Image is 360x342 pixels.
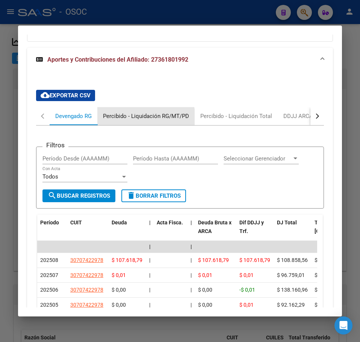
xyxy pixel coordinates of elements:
div: Percibido - Liquidación Total [200,112,272,120]
span: 30707422978 [70,257,103,263]
span: Dif DDJJ y Trf. [239,219,264,234]
span: Deuda [112,219,127,225]
div: Devengado RG [55,112,92,120]
span: Seleccionar Gerenciador [224,155,292,162]
span: $ 0,00 [112,287,126,293]
span: $ 108.858,56 [277,257,308,263]
span: CUIT [70,219,82,225]
span: Acta Fisca. [157,219,183,225]
span: Todos [42,173,58,180]
span: $ 96.759,00 [315,272,342,278]
button: Borrar Filtros [121,189,186,202]
datatable-header-cell: Tot. Trf. Bruto [312,215,349,248]
span: $ 0,01 [239,272,254,278]
span: Período [40,219,59,225]
span: Deuda Bruta x ARCA [198,219,231,234]
datatable-header-cell: CUIT [67,215,109,248]
span: $ 0,01 [112,272,126,278]
span: | [149,287,150,293]
mat-icon: search [48,191,57,200]
datatable-header-cell: | [146,215,154,248]
span: $ 138.160,96 [277,287,308,293]
span: $ 0,00 [112,302,126,308]
span: 202507 [40,272,58,278]
span: $ 0,01 [198,272,212,278]
datatable-header-cell: | [188,215,195,248]
span: | [191,302,192,308]
span: $ 107.618,79 [112,257,142,263]
span: | [191,257,192,263]
span: | [149,257,150,263]
datatable-header-cell: Deuda Bruta x ARCA [195,215,236,248]
h3: Filtros [42,141,68,149]
button: Exportar CSV [36,90,95,101]
div: Percibido - Liquidación RG/MT/PD [103,112,189,120]
mat-icon: delete [127,191,136,200]
mat-expansion-panel-header: Aportes y Contribuciones del Afiliado: 27361801992 [27,48,333,72]
span: 30707422978 [70,302,103,308]
span: | [149,244,151,250]
div: DDJJ ARCA [283,112,313,120]
mat-icon: cloud_download [41,91,50,100]
span: -$ 0,01 [239,287,255,293]
span: | [149,219,151,225]
span: 202508 [40,257,58,263]
div: Open Intercom Messenger [334,316,352,334]
span: Aportes y Contribuciones del Afiliado: 27361801992 [47,56,188,63]
span: $ 138.160,97 [315,287,345,293]
datatable-header-cell: Período [37,215,67,248]
span: | [191,287,192,293]
span: Borrar Filtros [127,192,181,199]
span: $ 96.759,01 [277,272,305,278]
span: | [149,272,150,278]
datatable-header-cell: DJ Total [274,215,312,248]
span: 30707422978 [70,272,103,278]
span: Exportar CSV [41,92,91,99]
span: $ 92.162,29 [277,302,305,308]
span: Buscar Registros [48,192,110,199]
span: $ 1.239,77 [315,257,339,263]
datatable-header-cell: Deuda [109,215,146,248]
span: $ 107.618,79 [239,257,270,263]
span: | [191,272,192,278]
span: $ 0,01 [239,302,254,308]
span: | [149,302,150,308]
span: $ 92.162,28 [315,302,342,308]
span: $ 0,00 [198,302,212,308]
span: 30707422978 [70,287,103,293]
span: | [191,244,192,250]
datatable-header-cell: Dif DDJJ y Trf. [236,215,274,248]
span: DJ Total [277,219,297,225]
span: $ 0,00 [198,287,212,293]
datatable-header-cell: Acta Fisca. [154,215,188,248]
button: Buscar Registros [42,189,115,202]
span: 202506 [40,287,58,293]
span: | [191,219,192,225]
span: 202505 [40,302,58,308]
span: $ 107.618,79 [198,257,229,263]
